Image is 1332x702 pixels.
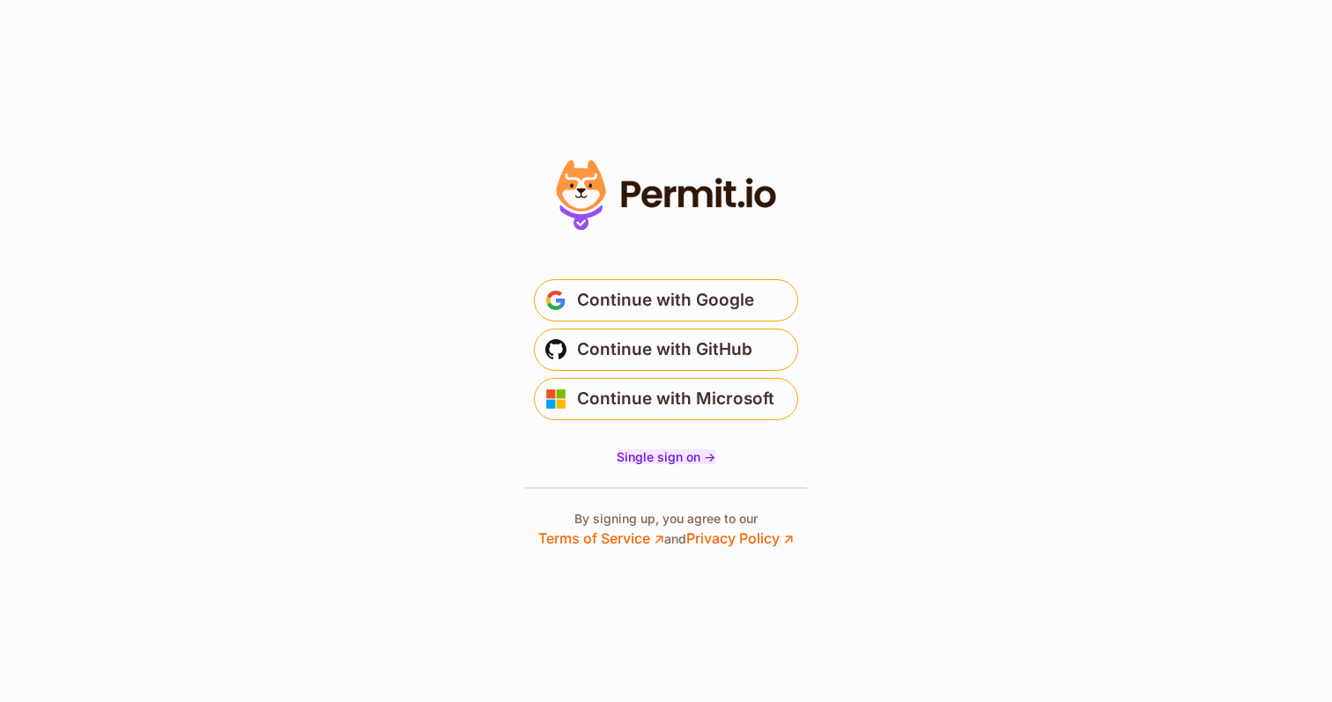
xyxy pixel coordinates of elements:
span: Continue with Microsoft [577,385,774,413]
p: By signing up, you agree to our and [538,510,794,549]
button: Continue with Microsoft [534,378,798,420]
button: Continue with Google [534,279,798,321]
a: Terms of Service ↗ [538,529,664,547]
button: Continue with GitHub [534,329,798,371]
a: Privacy Policy ↗ [686,529,794,547]
span: Continue with Google [577,286,754,314]
a: Single sign on -> [617,448,715,466]
span: Continue with GitHub [577,336,752,364]
span: Single sign on -> [617,449,715,464]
